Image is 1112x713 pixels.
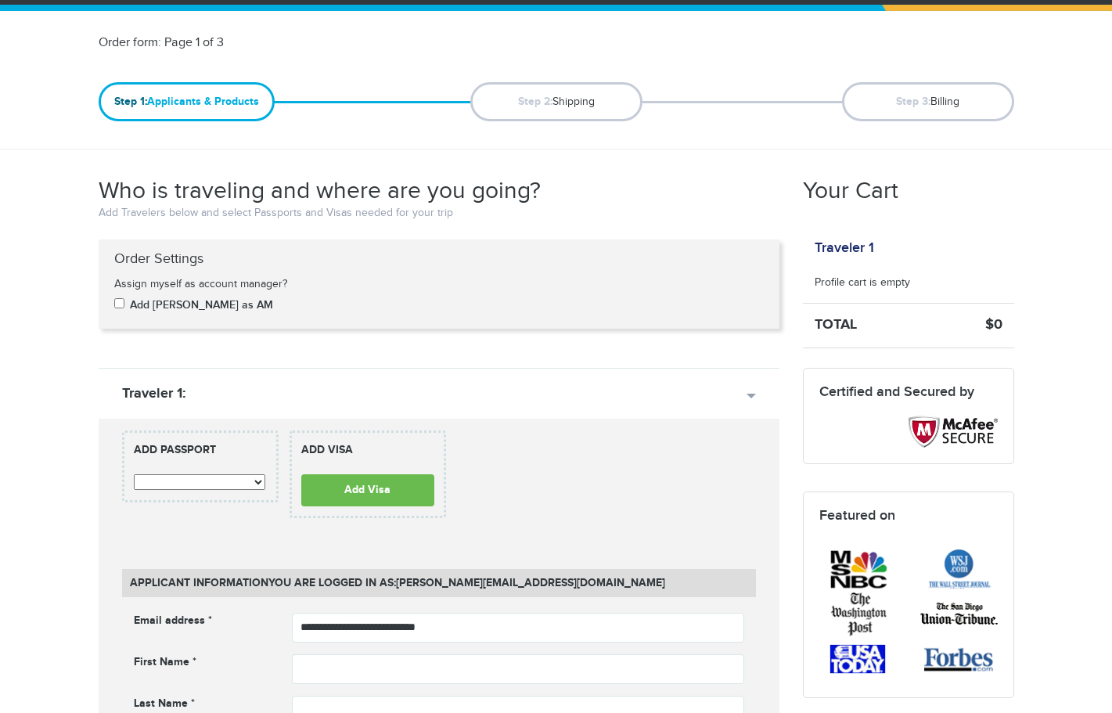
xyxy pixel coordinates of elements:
[803,177,898,205] h2: Your Cart
[114,95,147,108] strong: Step 1:
[301,442,434,470] strong: ADD VISA
[819,384,998,400] h4: Certified and Secured by
[819,592,897,636] img: featured-post.png
[134,613,212,628] label: Email address *
[803,239,886,257] div: Traveler 1
[99,205,779,221] p: Add Travelers below and select Passports and Visas needed for your trip
[470,82,642,121] span: Shipping
[99,82,275,121] span: Applicants & Products
[99,177,541,205] h2: Who is traveling and where are you going?
[819,547,897,592] img: featured-msnbc.png
[985,316,1002,333] strong: $0
[819,637,897,682] img: featured-usatoday.png
[268,576,665,589] span: You are logged in as: [PERSON_NAME][EMAIL_ADDRESS][DOMAIN_NAME]
[920,592,998,636] img: featured-tribune.png
[909,416,998,448] img: Mcaffee
[130,297,273,313] label: Add [PERSON_NAME] as AM
[301,474,434,506] a: Add Visa
[87,34,556,52] div: Order form: Page 1 of 3
[134,442,267,470] strong: Add Passport
[134,696,195,711] label: Last Name *
[114,279,315,290] h5: Assign myself as account manager?
[920,547,998,592] img: featured-wsj.png
[134,654,196,670] label: First Name *
[920,637,998,682] img: featured-forbes.png
[103,251,776,267] h4: Order Settings
[803,264,1014,304] li: Profile cart is empty
[122,569,756,597] h4: Applicant Information
[518,95,552,108] strong: Step 2:
[99,368,779,419] a: Traveler 1:
[896,95,930,108] strong: Step 3:
[819,508,998,524] h4: Featured on
[842,82,1014,121] span: Billing
[803,318,928,333] h5: Total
